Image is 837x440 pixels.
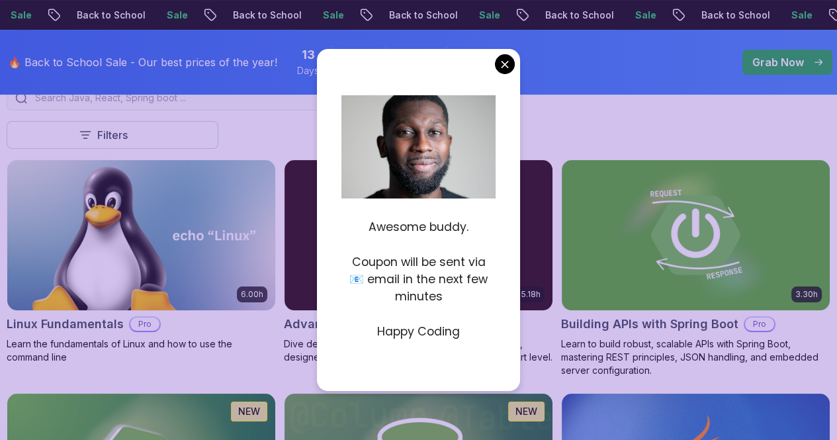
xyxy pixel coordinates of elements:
p: Back to School [682,9,771,22]
span: 13 Days [302,46,315,64]
p: NEW [515,405,537,418]
p: Sale [459,9,502,22]
p: Pro [745,318,774,331]
p: 5.18h [521,289,541,300]
p: Sale [771,9,814,22]
p: Learn the fundamentals of Linux and how to use the command line [7,337,276,364]
span: 2 Hours [351,46,367,64]
h2: Linux Fundamentals [7,315,124,333]
p: Sale [147,9,189,22]
a: Building APIs with Spring Boot card3.30hBuilding APIs with Spring BootProLearn to build robust, s... [561,159,830,377]
button: Filters [7,121,218,149]
p: Grab Now [752,54,804,70]
p: 3.30h [795,289,818,300]
p: Pro [130,318,159,331]
span: 22 Seconds [472,46,487,64]
h2: Advanced Spring Boot [284,315,416,333]
p: Sale [303,9,345,22]
p: Back to School [213,9,303,22]
span: Days [297,64,319,77]
a: Linux Fundamentals card6.00hLinux FundamentalsProLearn the fundamentals of Linux and how to use t... [7,159,276,364]
p: 6.00h [241,289,263,300]
img: Building APIs with Spring Boot card [562,160,830,310]
img: Advanced Spring Boot card [285,160,552,310]
p: Back to School [57,9,147,22]
span: 21 Minutes [410,46,422,64]
p: 🔥 Back to School Sale - Our best prices of the year! [8,54,277,70]
p: Learn to build robust, scalable APIs with Spring Boot, mastering REST principles, JSON handling, ... [561,337,830,377]
input: Search Java, React, Spring boot ... [32,91,337,105]
p: Sale [615,9,658,22]
img: Linux Fundamentals card [7,160,275,310]
p: Filters [97,127,128,143]
p: Back to School [369,9,459,22]
h2: Building APIs with Spring Boot [561,315,738,333]
p: Dive deep into Spring Boot with our advanced course, designed to take your skills from intermedia... [284,337,553,364]
p: NEW [238,405,260,418]
a: Advanced Spring Boot card5.18hAdvanced Spring BootProDive deep into Spring Boot with our advanced... [284,159,553,364]
p: Back to School [525,9,615,22]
